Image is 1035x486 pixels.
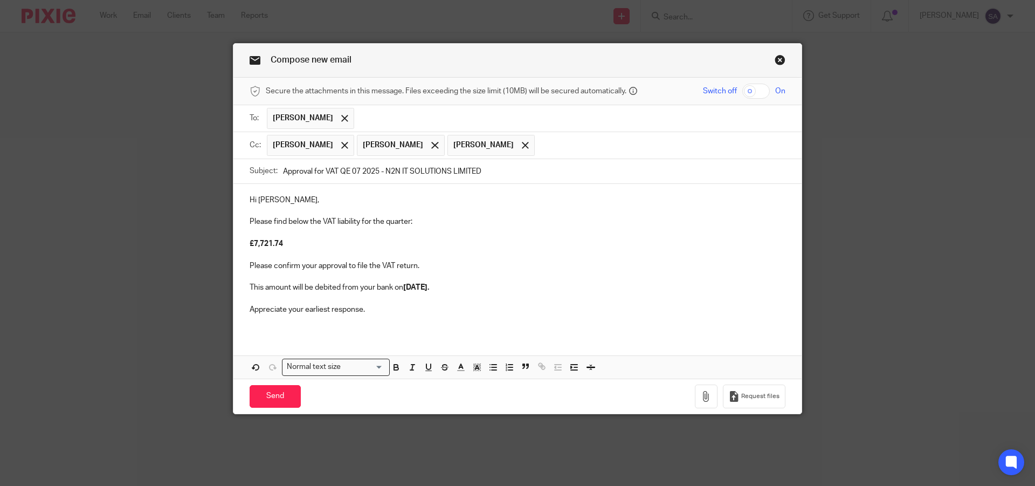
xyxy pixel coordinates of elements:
span: Compose new email [271,56,351,64]
span: [PERSON_NAME] [363,140,423,150]
span: Request files [741,392,779,401]
span: Normal text size [285,361,343,373]
label: Subject: [250,166,278,176]
input: Send [250,385,301,408]
span: Secure the attachments in this message. Files exceeding the size limit (10MB) will be secured aut... [266,86,626,97]
a: Close this dialog window [775,54,785,69]
label: Cc: [250,140,261,150]
strong: £7,721.74 [250,240,283,248]
span: Switch off [703,86,737,97]
span: [PERSON_NAME] [273,140,333,150]
p: Please find below the VAT liability for the quarter: [250,216,785,227]
button: Request files [723,385,785,409]
span: [PERSON_NAME] [273,113,333,124]
label: To: [250,113,261,124]
p: Please confirm your approval to file the VAT return. [250,261,785,271]
p: This amount will be debited from your bank on [250,282,785,293]
p: Appreciate your earliest response. [250,304,785,315]
span: [PERSON_NAME] [453,140,514,150]
div: Search for option [282,359,390,375]
strong: [DATE]. [403,284,429,291]
input: Search for option [344,361,383,373]
p: Hi [PERSON_NAME], [250,195,785,206]
span: On [775,86,785,97]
